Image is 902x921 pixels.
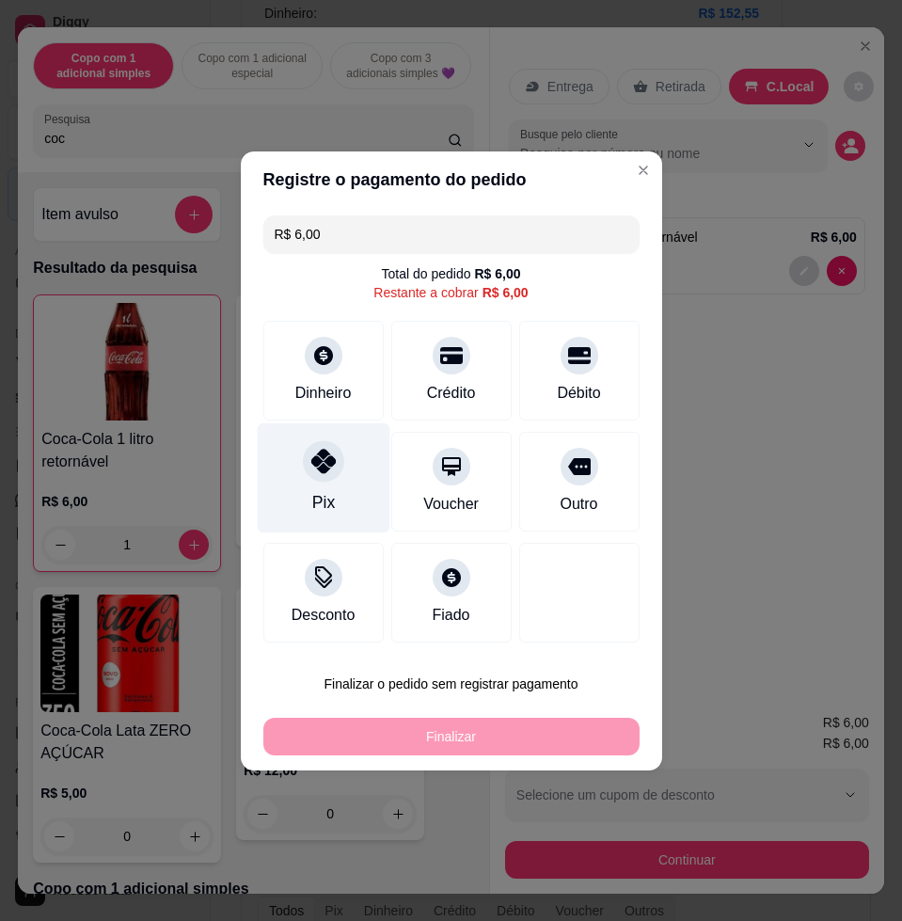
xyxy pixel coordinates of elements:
div: Crédito [427,382,476,405]
div: Restante a cobrar [373,283,528,302]
div: Fiado [432,604,469,627]
div: Total do pedido [381,264,520,283]
div: Débito [557,382,600,405]
header: Registre o pagamento do pedido [241,151,662,208]
div: Voucher [423,493,479,516]
div: Pix [311,490,334,515]
button: Close [628,155,658,185]
input: Ex.: hambúrguer de cordeiro [275,215,628,253]
div: Outro [560,493,597,516]
div: Dinheiro [295,382,352,405]
button: Finalizar o pedido sem registrar pagamento [263,665,640,703]
div: R$ 6,00 [474,264,520,283]
div: Desconto [292,604,356,627]
div: R$ 6,00 [483,283,529,302]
